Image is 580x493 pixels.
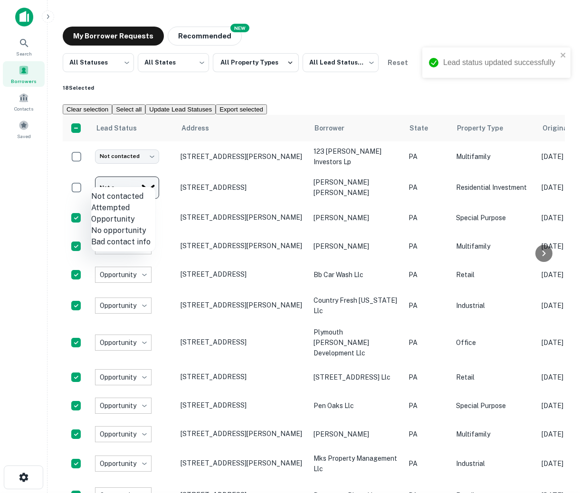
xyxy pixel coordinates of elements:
li: No opportunity [91,225,155,236]
div: Chat Widget [532,417,580,463]
div: Lead status updated successfully [443,57,557,68]
button: close [560,51,567,60]
li: Bad contact info [91,236,155,248]
iframe: To enrich screen reader interactions, please activate Accessibility in Grammarly extension settings [532,417,580,463]
li: Attempted [91,202,155,214]
li: Not contacted [91,191,155,202]
li: Opportunity [91,214,155,225]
